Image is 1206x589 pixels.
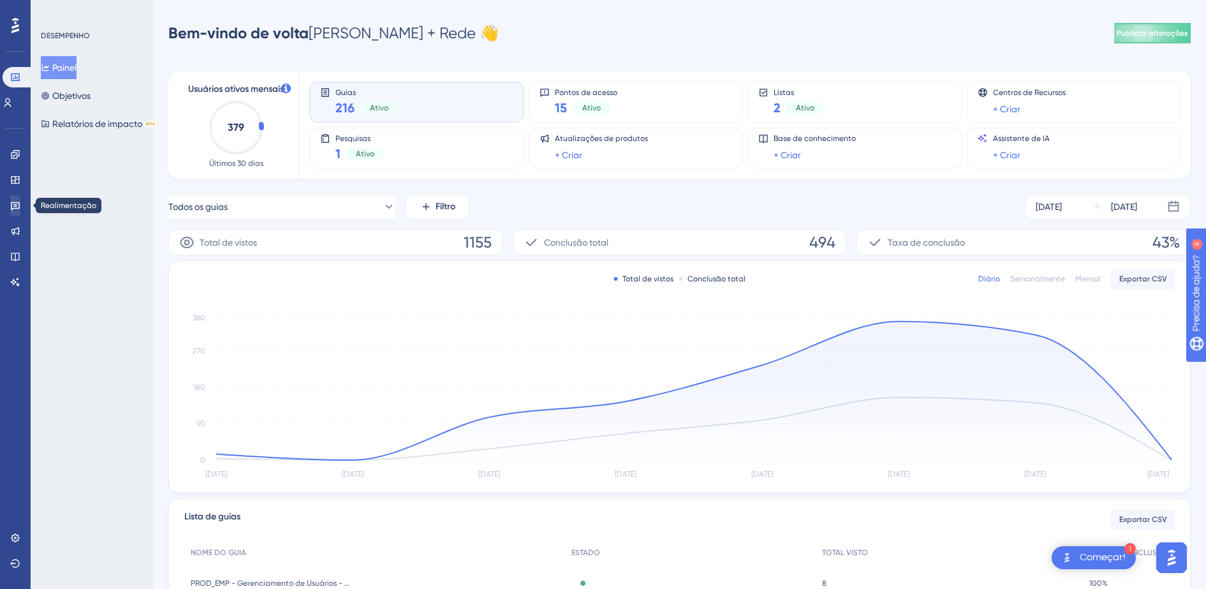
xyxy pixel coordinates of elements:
div: Diário [978,274,1000,284]
tspan: [DATE] [205,470,227,479]
div: Começar! [1080,551,1126,565]
div: DESEMPENHO [41,31,90,41]
span: 1 [335,145,341,163]
button: Filtro [406,194,469,220]
span: Todos os guias [168,199,228,214]
button: Exportar CSV [1111,269,1175,289]
span: Últimos 30 dias [209,158,263,168]
a: + Criar [993,147,1020,163]
span: Conclusão total [544,235,608,250]
a: + Criar [993,101,1020,117]
div: 4 [115,6,119,17]
a: + Criar [774,147,801,163]
span: 43% [1152,232,1180,253]
tspan: [DATE] [1147,470,1169,479]
span: Ativo [582,103,601,113]
span: NOME DO GUIA [191,548,246,558]
img: texto alternativo de imagem do iniciador [1059,550,1075,565]
button: Todos os guias [168,194,395,220]
font: Objetivos [52,88,91,103]
div: [DATE] [1036,199,1062,214]
span: Precisa de ajuda? [30,3,107,19]
span: Lista de guias [184,509,240,530]
button: Relatórios de impactoBETA [41,112,156,135]
tspan: [DATE] [342,470,364,479]
font: Painel [52,60,77,75]
span: Assistente de IA [993,133,1050,144]
span: Ativo [796,103,814,113]
span: Publicar alterações [1117,28,1188,38]
div: Semanalmente [1010,274,1065,284]
a: + Criar [555,147,582,163]
font: Total de vistos [622,274,673,284]
span: Listas [774,87,825,96]
button: Publicar alterações [1114,23,1191,43]
span: 216 [335,99,355,117]
span: Pontos de acesso [555,87,617,96]
span: Centros de Recursos [993,87,1066,98]
div: Mensal [1075,274,1101,284]
span: 494 [809,232,835,253]
font: Conclusão total [688,274,746,284]
span: 100% [1089,578,1108,588]
tspan: 360 [193,313,205,322]
span: TOTAL VISTO [822,548,868,558]
span: Filtro [436,199,455,214]
div: Abra o Get Started! lista de verificação, módulos restantes: 1 [1052,546,1136,569]
button: Objetivos [41,84,91,107]
span: Pesquisas [335,133,385,142]
tspan: [DATE] [888,470,909,479]
span: 1155 [464,232,492,253]
text: 379 [228,121,244,133]
tspan: 180 [193,383,205,392]
span: Exportar CSV [1119,514,1167,525]
span: Ativo [356,149,374,159]
tspan: 270 [193,347,205,355]
tspan: [DATE] [1024,470,1046,479]
span: 2 [774,99,781,117]
span: Total de vistos [200,235,257,250]
span: ESTADO [571,548,600,558]
div: BETA [145,121,156,127]
span: PROD_EMP - Gerenciamento de Usuários - Cadastro [191,578,350,588]
span: Atualizações de produtos [555,133,648,144]
tspan: [DATE] [615,470,636,479]
div: [DATE] [1111,199,1137,214]
tspan: [DATE] [478,470,500,479]
tspan: 0 [200,456,205,465]
span: Ativo [370,103,388,113]
span: 15 [555,99,567,117]
span: Taxa de conclusão [888,235,965,250]
span: Exportar CSV [1119,274,1167,284]
div: [PERSON_NAME] + Rede 👋 [168,23,499,43]
div: 1 [1124,543,1136,555]
span: Bem-vindo de volta [168,24,309,42]
span: Guias [335,87,399,96]
span: Usuários ativos mensais [188,82,284,97]
span: 8 [822,578,827,588]
tspan: 90 [196,419,205,428]
span: Base de conhecimento [774,133,856,144]
button: Exportar CSV [1111,509,1175,530]
button: Painel [41,56,77,79]
iframe: UserGuiding AI Assistant Launcher [1152,539,1191,577]
font: Relatórios de impacto [52,116,142,131]
tspan: [DATE] [751,470,773,479]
